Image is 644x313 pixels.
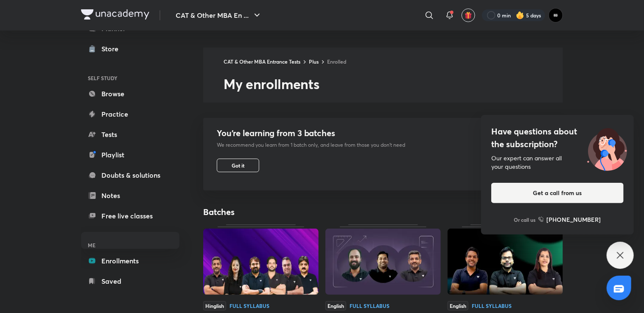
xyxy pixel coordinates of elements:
div: Full Syllabus [230,303,269,308]
a: Store [81,40,179,57]
h4: Batches [203,207,383,218]
a: [PHONE_NUMBER] [538,215,601,224]
button: avatar [462,8,475,22]
a: Enrollments [81,252,179,269]
p: Or call us [514,216,536,224]
img: Thumbnail [203,229,319,295]
a: Enrolled [327,58,346,65]
span: English [325,301,346,310]
div: Full Syllabus [350,303,389,308]
button: Get a call from us [491,183,624,203]
img: ttu_illustration_new.svg [580,125,634,171]
h4: Have questions about the subscription? [491,125,624,151]
img: avatar [465,11,472,19]
a: CAT & Other MBA Entrance Tests [224,58,300,65]
div: Our expert can answer all your questions [491,154,624,171]
a: Browse [81,85,179,102]
span: Hinglish [203,301,226,310]
div: Full Syllabus [472,303,512,308]
div: Store [101,44,123,54]
a: Doubts & solutions [81,167,179,184]
button: Got it [217,159,259,172]
a: Notes [81,187,179,204]
p: We recommend you learn from 1 batch only, and leave from those you don’t need [217,142,405,148]
a: Tests [81,126,179,143]
h2: My enrollments [224,75,563,92]
span: Got it [232,162,244,169]
img: Thumbnail [448,229,563,295]
a: Free live classes [81,207,179,224]
h6: ME [81,238,179,252]
h6: [PHONE_NUMBER] [547,215,601,224]
img: GAME CHANGER [549,8,563,22]
a: Saved [81,273,179,290]
img: Thumbnail [325,229,441,295]
a: Practice [81,106,179,123]
img: Company Logo [81,9,149,20]
h4: You’re learning from 3 batches [217,128,405,138]
span: English [448,301,468,310]
button: CAT & Other MBA En ... [171,7,267,24]
a: Company Logo [81,9,149,22]
img: streak [516,11,524,20]
h6: SELF STUDY [81,71,179,85]
a: Plus [309,58,319,65]
a: Playlist [81,146,179,163]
